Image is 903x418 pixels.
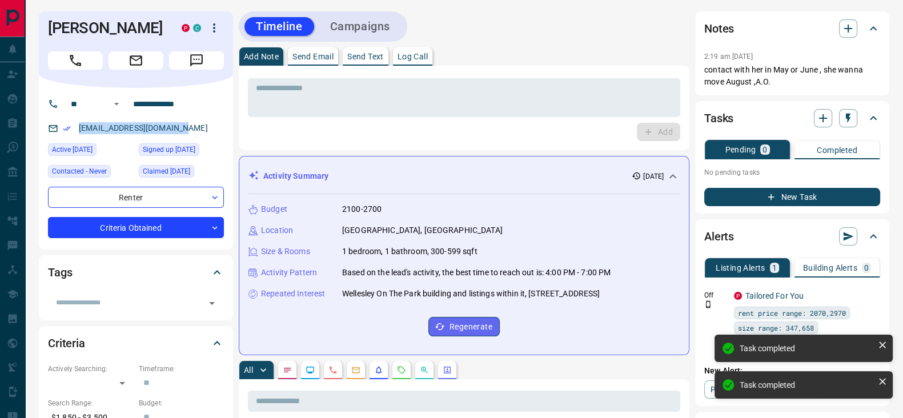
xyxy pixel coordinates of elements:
[110,97,123,111] button: Open
[143,166,190,177] span: Claimed [DATE]
[351,365,360,375] svg: Emails
[48,217,224,238] div: Criteria Obtained
[725,146,756,154] p: Pending
[292,53,334,61] p: Send Email
[244,366,253,374] p: All
[704,15,880,42] div: Notes
[704,104,880,132] div: Tasks
[716,264,765,272] p: Listing Alerts
[283,365,292,375] svg: Notes
[48,259,224,286] div: Tags
[864,264,869,272] p: 0
[261,224,293,236] p: Location
[740,344,873,353] div: Task completed
[342,224,503,236] p: [GEOGRAPHIC_DATA], [GEOGRAPHIC_DATA]
[704,300,712,308] svg: Push Notification Only
[244,53,279,61] p: Add Note
[342,203,382,215] p: 2100-2700
[745,291,804,300] a: Tailored For You
[139,398,224,408] p: Budget:
[261,267,317,279] p: Activity Pattern
[347,53,384,61] p: Send Text
[319,17,402,36] button: Campaigns
[420,365,429,375] svg: Opportunities
[762,146,767,154] p: 0
[734,292,742,300] div: property.ca
[48,19,164,37] h1: [PERSON_NAME]
[342,288,600,300] p: Wellesley On The Park building and listings within it, [STREET_ADDRESS]
[48,51,103,70] span: Call
[139,364,224,374] p: Timeframe:
[79,123,208,132] a: [EMAIL_ADDRESS][DOMAIN_NAME]
[817,146,857,154] p: Completed
[704,109,733,127] h2: Tasks
[374,365,383,375] svg: Listing Alerts
[169,51,224,70] span: Message
[63,124,71,132] svg: Email Verified
[48,187,224,208] div: Renter
[342,246,477,258] p: 1 bedroom, 1 bathroom, 300-599 sqft
[52,144,93,155] span: Active [DATE]
[261,288,325,300] p: Repeated Interest
[244,17,314,36] button: Timeline
[261,203,287,215] p: Budget
[704,380,763,399] a: Property
[704,223,880,250] div: Alerts
[328,365,338,375] svg: Calls
[306,365,315,375] svg: Lead Browsing Activity
[248,166,680,187] div: Activity Summary[DATE]
[48,263,72,282] h2: Tags
[48,143,133,159] div: Sun Mar 09 2025
[193,24,201,32] div: condos.ca
[643,171,664,182] p: [DATE]
[704,19,734,38] h2: Notes
[48,334,85,352] h2: Criteria
[398,53,428,61] p: Log Call
[443,365,452,375] svg: Agent Actions
[428,317,500,336] button: Regenerate
[704,290,727,300] p: Off
[48,329,224,357] div: Criteria
[704,188,880,206] button: New Task
[738,307,846,319] span: rent price range: 2070,2970
[704,164,880,181] p: No pending tasks
[397,365,406,375] svg: Requests
[704,227,734,246] h2: Alerts
[204,295,220,311] button: Open
[803,264,857,272] p: Building Alerts
[704,365,880,377] p: New Alert:
[261,246,310,258] p: Size & Rooms
[139,165,224,181] div: Tue Mar 11 2025
[48,398,133,408] p: Search Range:
[263,170,328,182] p: Activity Summary
[52,166,107,177] span: Contacted - Never
[740,380,873,389] div: Task completed
[48,364,133,374] p: Actively Searching:
[109,51,163,70] span: Email
[342,267,611,279] p: Based on the lead's activity, the best time to reach out is: 4:00 PM - 7:00 PM
[704,53,753,61] p: 2:19 am [DATE]
[772,264,777,272] p: 1
[143,144,195,155] span: Signed up [DATE]
[182,24,190,32] div: property.ca
[139,143,224,159] div: Sun Mar 09 2025
[738,322,814,333] span: size range: 347,658
[704,64,880,88] p: contact with her in May or June , she wanna move August ,A.O.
